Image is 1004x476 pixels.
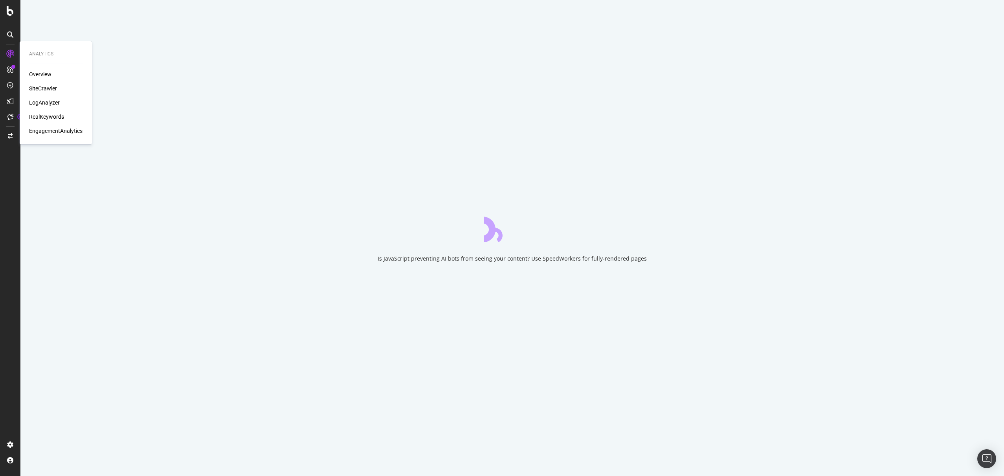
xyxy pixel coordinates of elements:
a: Overview [29,70,51,78]
a: EngagementAnalytics [29,127,83,135]
div: Tooltip anchor [17,113,24,120]
div: Open Intercom Messenger [977,449,996,468]
a: RealKeywords [29,113,64,121]
a: SiteCrawler [29,85,57,92]
div: Analytics [29,51,83,57]
a: LogAnalyzer [29,99,60,107]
